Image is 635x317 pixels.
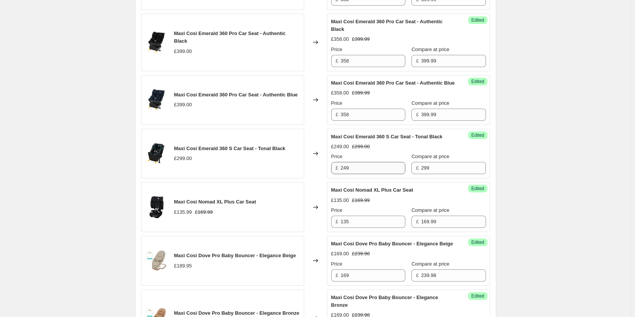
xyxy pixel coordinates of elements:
[174,30,286,44] span: Maxi Cosi Emerald 360 Pro Car Seat - Authentic Black
[174,253,296,258] span: Maxi Cosi Dove Pro Baby Bouncer - Elegance Beige
[174,262,192,270] div: £189.95
[471,78,484,85] span: Edited
[331,89,349,97] div: £358.00
[145,249,168,272] img: Dove_seat-02_80x.jpg
[471,132,484,138] span: Edited
[174,48,192,55] div: £399.00
[471,239,484,245] span: Edited
[416,165,419,171] span: £
[174,155,192,162] div: £299.00
[416,112,419,117] span: £
[174,146,286,151] span: Maxi Cosi Emerald 360 S Car Seat - Tonal Black
[174,92,298,98] span: Maxi Cosi Emerald 360 Pro Car Seat - Authentic Blue
[331,19,443,32] span: Maxi Cosi Emerald 360 Pro Car Seat - Authentic Black
[145,31,168,54] img: MaxiCosiEmerald360ProCarSeatBlack1_80x.jpg
[331,80,455,86] span: Maxi Cosi Emerald 360 Pro Car Seat - Authentic Blue
[174,199,256,205] span: Maxi Cosi Nomad XL Plus Car Seat
[336,219,338,224] span: £
[174,101,192,109] div: £399.00
[145,196,168,219] img: MaxiCosiNomadXLPlusCarSeat1_80x.jpg
[411,261,449,267] span: Compare at price
[145,88,168,111] img: MaxiCosiEmerald360ProCarSeatBlue1_80x.jpg
[331,100,343,106] span: Price
[336,165,338,171] span: £
[336,112,338,117] span: £
[331,143,349,150] div: £249.00
[331,261,343,267] span: Price
[411,100,449,106] span: Compare at price
[411,46,449,52] span: Compare at price
[416,219,419,224] span: £
[416,58,419,64] span: £
[336,58,338,64] span: £
[336,272,338,278] span: £
[471,293,484,299] span: Edited
[416,272,419,278] span: £
[331,35,349,43] div: £358.00
[145,142,168,165] img: 8620104110_1bb6ca83c5707beda893695f2593fc87_80x.png
[471,17,484,23] span: Edited
[411,154,449,159] span: Compare at price
[331,154,343,159] span: Price
[352,35,370,43] strike: £399.99
[174,310,299,316] span: Maxi Cosi Dove Pro Baby Bouncer - Elegance Bronze
[352,143,370,150] strike: £299.00
[331,250,349,258] div: £169.00
[331,207,343,213] span: Price
[331,187,413,193] span: Maxi Cosi Nomad XL Plus Car Seat
[331,197,349,204] div: £135.00
[411,207,449,213] span: Compare at price
[331,46,343,52] span: Price
[195,208,213,216] strike: £169.99
[174,208,192,216] div: £135.99
[331,134,443,139] span: Maxi Cosi Emerald 360 S Car Seat - Tonal Black
[471,186,484,192] span: Edited
[331,241,453,247] span: Maxi Cosi Dove Pro Baby Bouncer - Elegance Beige
[352,89,370,97] strike: £399.99
[352,250,370,258] strike: £239.98
[331,295,438,308] span: Maxi Cosi Dove Pro Baby Bouncer - Elegance Bronze
[352,197,370,204] strike: £169.99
